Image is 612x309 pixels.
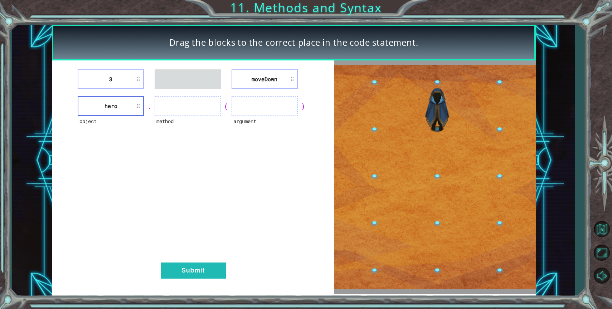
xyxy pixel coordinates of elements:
[78,96,144,116] li: hero
[591,265,612,286] button: Mute
[221,101,232,111] div: (
[591,219,612,240] button: Back to Map
[78,69,144,89] li: 3
[78,116,144,136] div: object
[144,101,155,111] div: .
[334,65,535,289] img: Interactive Art
[169,36,418,49] span: Drag the blocks to the correct place in the code statement.
[591,218,612,241] a: Back to Map
[298,101,309,111] div: )
[161,263,226,279] button: Submit
[232,116,298,136] div: argument
[232,69,298,89] li: moveDown
[155,116,221,136] div: method
[591,242,612,263] button: Maximize Browser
